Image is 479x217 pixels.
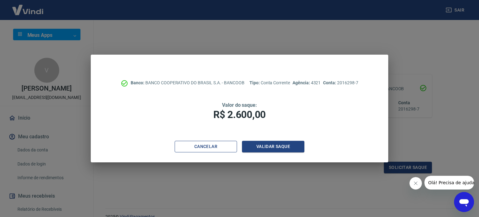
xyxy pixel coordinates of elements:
[249,80,261,85] span: Tipo:
[409,177,422,190] iframe: Fechar mensagem
[424,176,474,190] iframe: Mensagem da empresa
[293,80,321,86] p: 4321
[323,80,358,86] p: 2016298-7
[131,80,244,86] p: BANCO COOPERATIVO DO BRASIL S.A. - BANCOOB
[249,80,290,86] p: Conta Corrente
[175,141,237,152] button: Cancelar
[323,80,337,85] span: Conta:
[454,192,474,212] iframe: Botão para abrir a janela de mensagens
[4,4,52,9] span: Olá! Precisa de ajuda?
[293,80,311,85] span: Agência:
[213,109,266,121] span: R$ 2.600,00
[242,141,304,152] button: Validar saque
[222,102,257,108] span: Valor do saque:
[131,80,145,85] span: Banco:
